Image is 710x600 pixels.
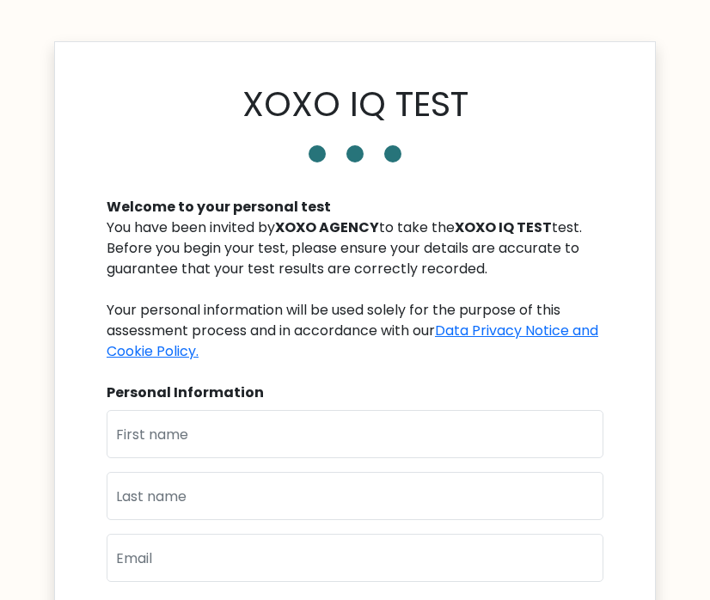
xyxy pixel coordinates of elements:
div: Personal Information [107,383,603,403]
div: You have been invited by to take the test. Before you begin your test, please ensure your details... [107,217,603,362]
div: Welcome to your personal test [107,197,603,217]
input: First name [107,410,603,458]
input: Last name [107,472,603,520]
a: Data Privacy Notice and Cookie Policy. [107,321,598,361]
b: XOXO AGENCY [275,217,379,237]
b: XOXO IQ TEST [455,217,552,237]
h1: XOXO IQ TEST [242,83,468,125]
input: Email [107,534,603,582]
